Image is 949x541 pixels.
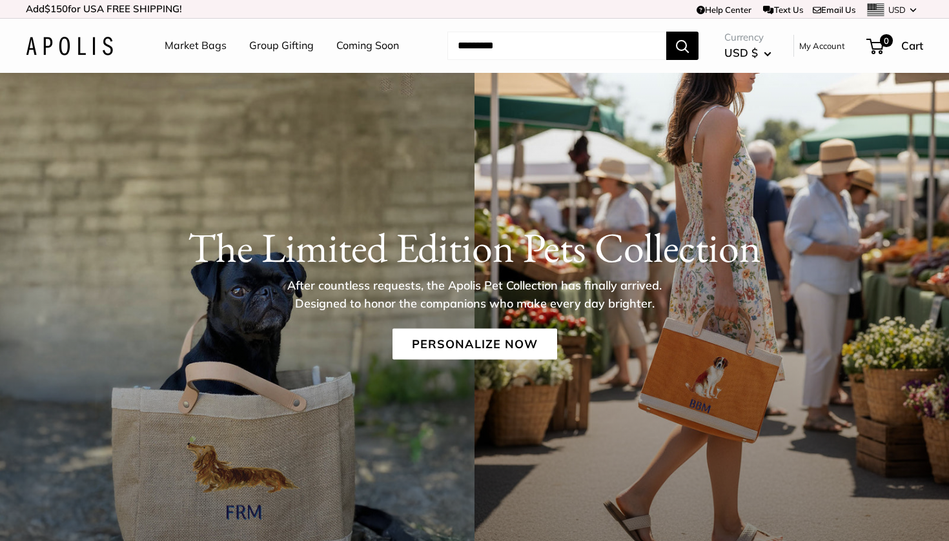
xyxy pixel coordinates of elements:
span: Currency [724,28,771,46]
p: After countless requests, the Apolis Pet Collection has finally arrived. Designed to honor the co... [265,276,684,312]
a: Group Gifting [249,36,314,55]
a: Email Us [813,5,855,15]
button: Search [666,32,699,60]
a: Text Us [763,5,802,15]
h1: The Limited Edition Pets Collection [26,222,923,271]
img: Apolis [26,37,113,55]
a: Coming Soon [336,36,399,55]
button: USD $ [724,43,771,63]
a: Market Bags [165,36,227,55]
span: 0 [880,34,893,47]
a: Help Center [697,5,751,15]
input: Search... [447,32,666,60]
span: USD $ [724,46,758,59]
a: My Account [799,38,845,54]
span: Cart [901,39,923,52]
span: USD [888,5,906,15]
span: $150 [45,3,68,15]
a: 0 Cart [868,35,923,56]
a: Personalize Now [393,328,557,359]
